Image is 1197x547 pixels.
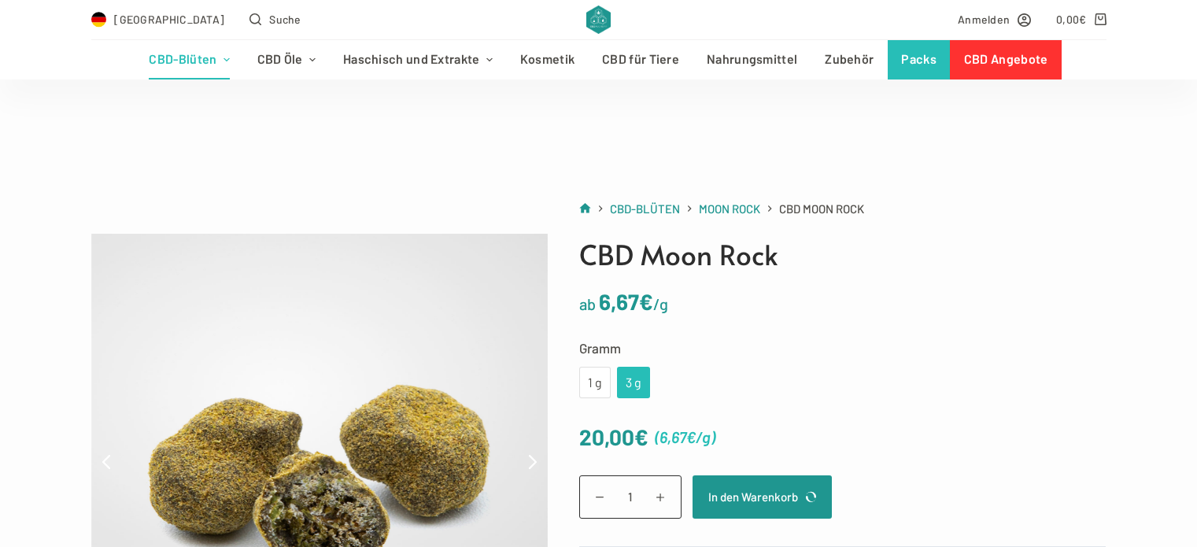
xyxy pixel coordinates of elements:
[659,427,696,446] bdi: 6,67
[586,6,611,34] img: CBD Alchemy
[696,427,711,446] span: /g
[579,294,596,313] span: ab
[610,201,680,216] span: CBD-Blüten
[693,475,832,519] button: In den Warenkorb
[114,10,224,28] span: [GEOGRAPHIC_DATA]
[579,423,648,450] bdi: 20,00
[249,10,301,28] button: Open search form
[1056,10,1106,28] a: Shopping cart
[655,424,715,450] span: ( )
[589,40,693,79] a: CBD für Tiere
[950,40,1062,79] a: CBD Angebote
[699,199,760,219] a: Moon Rock
[634,423,648,450] span: €
[269,10,301,28] span: Suche
[686,427,696,446] span: €
[579,475,682,519] input: Produktmenge
[626,372,641,393] div: 3 g
[579,234,1106,275] h1: CBD Moon Rock
[958,10,1010,28] span: Anmelden
[506,40,588,79] a: Kosmetik
[1079,13,1086,26] span: €
[653,294,668,313] span: /g
[779,199,864,219] span: CBD Moon Rock
[1056,13,1087,26] bdi: 0,00
[579,337,1106,359] label: Gramm
[610,199,680,219] a: CBD-Blüten
[91,10,225,28] a: Select Country
[599,288,653,315] bdi: 6,67
[329,40,506,79] a: Haschisch und Extrakte
[958,10,1031,28] a: Anmelden
[135,40,1062,79] nav: Header-Menü
[135,40,243,79] a: CBD-Blüten
[811,40,888,79] a: Zubehör
[888,40,951,79] a: Packs
[91,12,107,28] img: DE Flag
[639,288,653,315] span: €
[693,40,811,79] a: Nahrungsmittel
[243,40,329,79] a: CBD Öle
[699,201,760,216] span: Moon Rock
[589,372,601,393] div: 1 g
